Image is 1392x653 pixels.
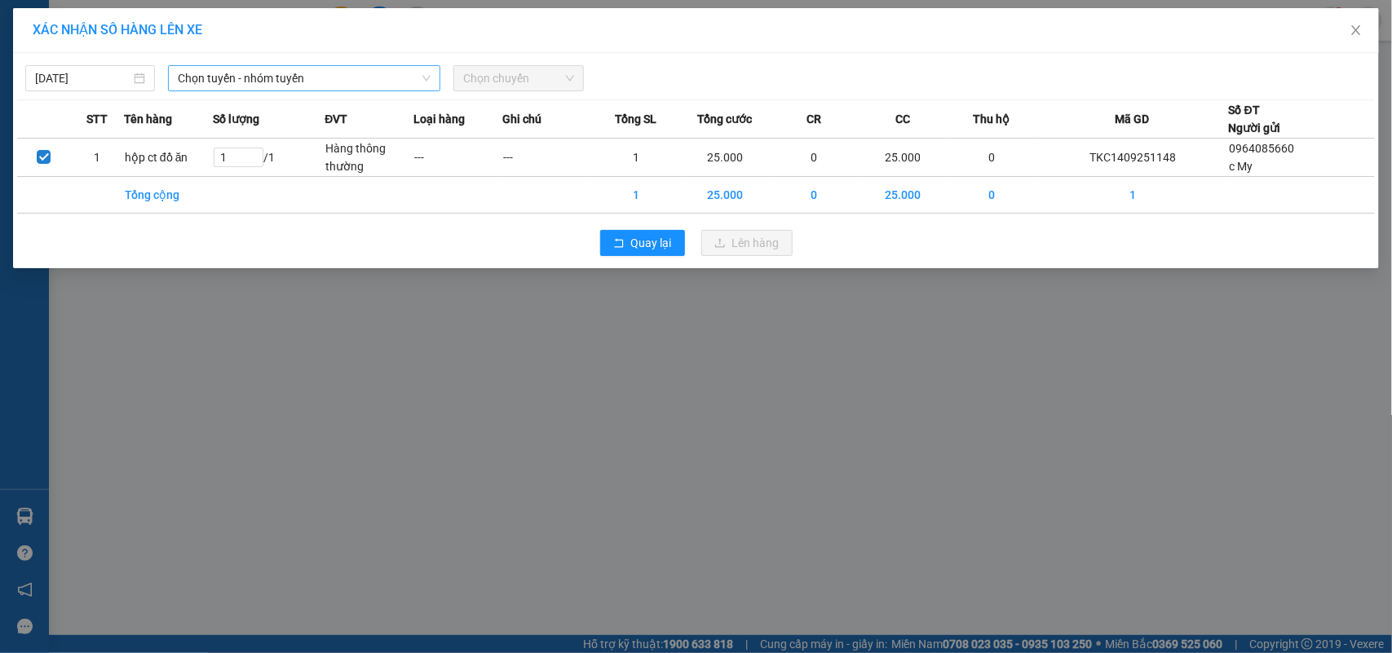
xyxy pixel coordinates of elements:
[213,139,325,177] td: / 1
[592,177,681,214] td: 1
[86,110,108,128] span: STT
[697,110,752,128] span: Tổng cước
[325,139,413,177] td: Hàng thông thường
[1229,101,1281,137] div: Số ĐT Người gửi
[613,237,625,250] span: rollback
[974,110,1010,128] span: Thu hộ
[615,110,656,128] span: Tổng SL
[35,69,130,87] input: 14/09/2025
[213,110,259,128] span: Số lượng
[1350,24,1363,37] span: close
[806,110,821,128] span: CR
[681,177,770,214] td: 25.000
[948,177,1036,214] td: 0
[70,139,123,177] td: 1
[859,177,948,214] td: 25.000
[770,177,859,214] td: 0
[681,139,770,177] td: 25.000
[124,110,172,128] span: Tên hàng
[503,139,592,177] td: ---
[178,66,431,90] span: Chọn tuyến - nhóm tuyến
[152,40,682,60] li: 237 [PERSON_NAME] , [GEOGRAPHIC_DATA]
[1333,8,1379,54] button: Close
[33,22,202,38] span: XÁC NHẬN SỐ HÀNG LÊN XE
[600,230,685,256] button: rollbackQuay lại
[895,110,910,128] span: CC
[463,66,573,90] span: Chọn chuyến
[20,118,285,145] b: GỬI : VP [PERSON_NAME]
[1230,142,1295,155] span: 0964085660
[152,60,682,81] li: Hotline: 1900 3383, ĐT/Zalo : 0862837383
[592,139,681,177] td: 1
[124,177,213,214] td: Tổng cộng
[503,110,542,128] span: Ghi chú
[414,139,503,177] td: ---
[1116,110,1150,128] span: Mã GD
[948,139,1036,177] td: 0
[631,234,672,252] span: Quay lại
[20,20,102,102] img: logo.jpg
[124,139,213,177] td: hộp ct đồ ăn
[422,73,431,83] span: down
[1036,177,1229,214] td: 1
[770,139,859,177] td: 0
[1036,139,1229,177] td: TKC1409251148
[1230,160,1253,173] span: c My
[701,230,793,256] button: uploadLên hàng
[414,110,466,128] span: Loại hàng
[859,139,948,177] td: 25.000
[325,110,347,128] span: ĐVT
